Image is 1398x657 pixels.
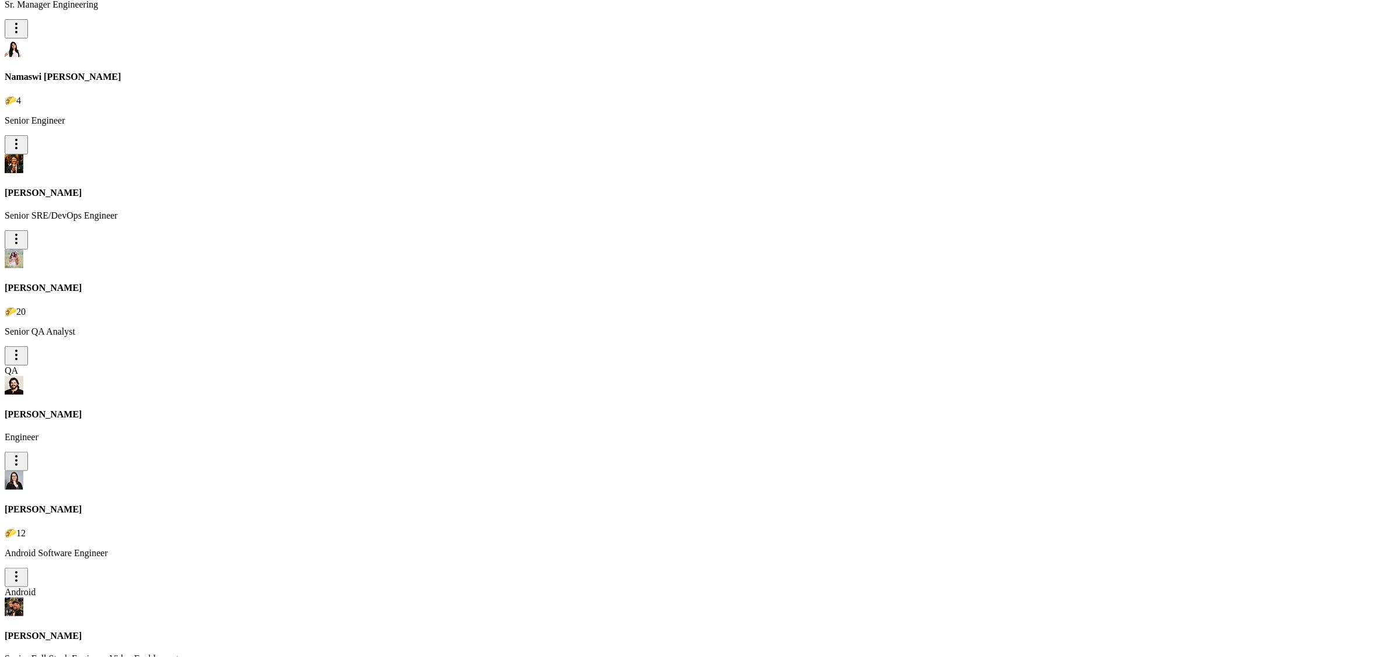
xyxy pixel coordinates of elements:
[5,631,1393,641] h4: [PERSON_NAME]
[16,528,26,538] span: 12
[5,307,16,317] span: taco
[5,326,1393,337] p: Senior QA Analyst
[16,307,26,317] span: 20
[5,96,16,106] span: taco
[5,432,1393,442] p: Engineer
[5,283,1393,293] h4: [PERSON_NAME]
[5,548,1393,558] p: Android Software Engineer
[5,366,18,375] span: QA
[5,210,1393,221] p: Senior SRE/DevOps Engineer
[5,409,1393,420] h4: [PERSON_NAME]
[5,115,1393,126] p: Senior Engineer
[5,504,1393,515] h4: [PERSON_NAME]
[16,96,21,106] span: 4
[5,188,1393,198] h4: [PERSON_NAME]
[5,587,36,597] span: Android
[5,528,16,538] span: taco
[5,72,1393,82] h4: Namaswi [PERSON_NAME]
